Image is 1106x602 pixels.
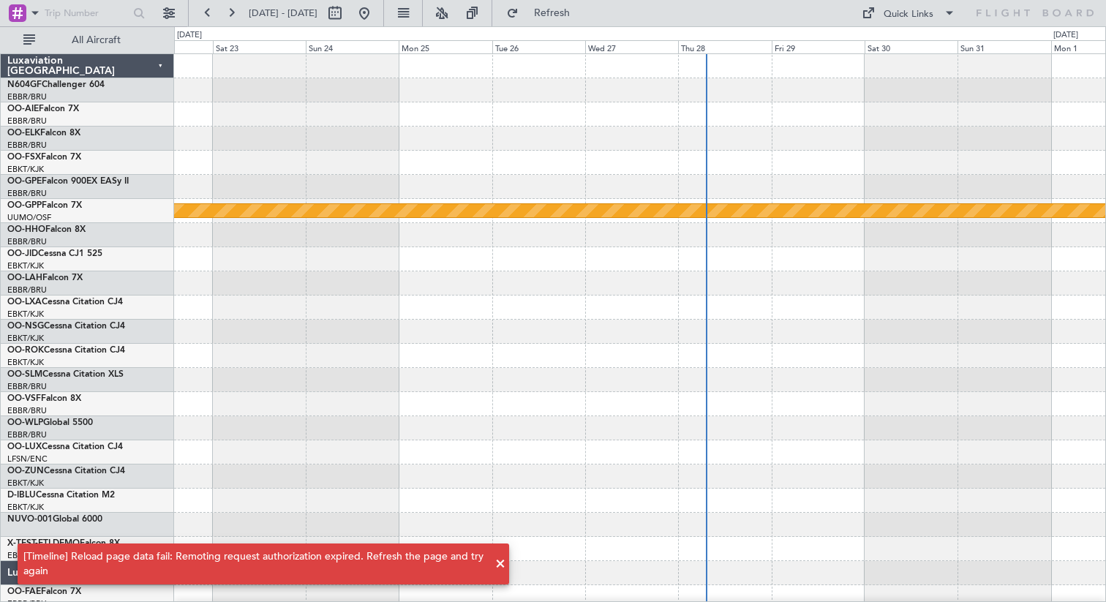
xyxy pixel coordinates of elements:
a: OO-SLMCessna Citation XLS [7,370,124,379]
a: EBKT/KJK [7,164,44,175]
a: EBKT/KJK [7,502,44,513]
a: OO-FSXFalcon 7X [7,153,81,162]
a: EBBR/BRU [7,405,47,416]
span: OO-LUX [7,443,42,451]
a: UUMO/OSF [7,212,51,223]
div: Mon 25 [399,40,492,53]
a: OO-GPPFalcon 7X [7,201,82,210]
div: Sun 24 [306,40,399,53]
span: OO-VSF [7,394,41,403]
input: Trip Number [45,2,126,24]
a: EBBR/BRU [7,91,47,102]
a: OO-HHOFalcon 8X [7,225,86,234]
a: EBBR/BRU [7,429,47,440]
a: EBBR/BRU [7,236,47,247]
div: Quick Links [884,7,933,22]
div: Wed 27 [585,40,678,53]
button: Quick Links [854,1,963,25]
a: EBKT/KJK [7,478,44,489]
span: All Aircraft [38,35,154,45]
a: OO-LXACessna Citation CJ4 [7,298,123,306]
span: OO-JID [7,249,38,258]
button: Refresh [500,1,587,25]
span: OO-LXA [7,298,42,306]
a: EBKT/KJK [7,333,44,344]
span: OO-FSX [7,153,41,162]
div: [Timeline] Reload page data fail: Remoting request authorization expired. Refresh the page and tr... [23,549,487,579]
span: OO-SLM [7,370,42,379]
a: EBBR/BRU [7,188,47,199]
span: OO-HHO [7,225,45,234]
a: OO-NSGCessna Citation CJ4 [7,322,125,331]
a: OO-ZUNCessna Citation CJ4 [7,467,125,475]
a: NUVO-001Global 6000 [7,515,102,524]
a: OO-VSFFalcon 8X [7,394,81,403]
a: EBBR/BRU [7,116,47,127]
div: Sun 31 [958,40,1050,53]
span: OO-GPP [7,201,42,210]
div: Thu 28 [678,40,771,53]
a: OO-LUXCessna Citation CJ4 [7,443,123,451]
span: OO-ZUN [7,467,44,475]
span: D-IBLU [7,491,36,500]
span: OO-WLP [7,418,43,427]
span: [DATE] - [DATE] [249,7,317,20]
a: EBKT/KJK [7,309,44,320]
span: Refresh [522,8,583,18]
a: OO-GPEFalcon 900EX EASy II [7,177,129,186]
a: OO-JIDCessna CJ1 525 [7,249,102,258]
a: OO-ROKCessna Citation CJ4 [7,346,125,355]
span: OO-ROK [7,346,44,355]
a: OO-WLPGlobal 5500 [7,418,93,427]
span: OO-LAH [7,274,42,282]
span: OO-NSG [7,322,44,331]
a: EBBR/BRU [7,140,47,151]
a: N604GFChallenger 604 [7,80,105,89]
a: LFSN/ENC [7,454,48,464]
button: All Aircraft [16,29,159,52]
span: OO-ELK [7,129,40,138]
span: N604GF [7,80,42,89]
a: EBBR/BRU [7,285,47,296]
a: OO-AIEFalcon 7X [7,105,79,113]
a: EBKT/KJK [7,260,44,271]
span: NUVO-001 [7,515,53,524]
a: D-IBLUCessna Citation M2 [7,491,115,500]
a: EBKT/KJK [7,357,44,368]
div: Sat 23 [213,40,306,53]
span: OO-GPE [7,177,42,186]
div: Sat 30 [865,40,958,53]
a: EBBR/BRU [7,381,47,392]
span: OO-AIE [7,105,39,113]
a: OO-ELKFalcon 8X [7,129,80,138]
div: [DATE] [1053,29,1078,42]
div: [DATE] [177,29,202,42]
div: Fri 29 [772,40,865,53]
a: OO-LAHFalcon 7X [7,274,83,282]
div: Tue 26 [492,40,585,53]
